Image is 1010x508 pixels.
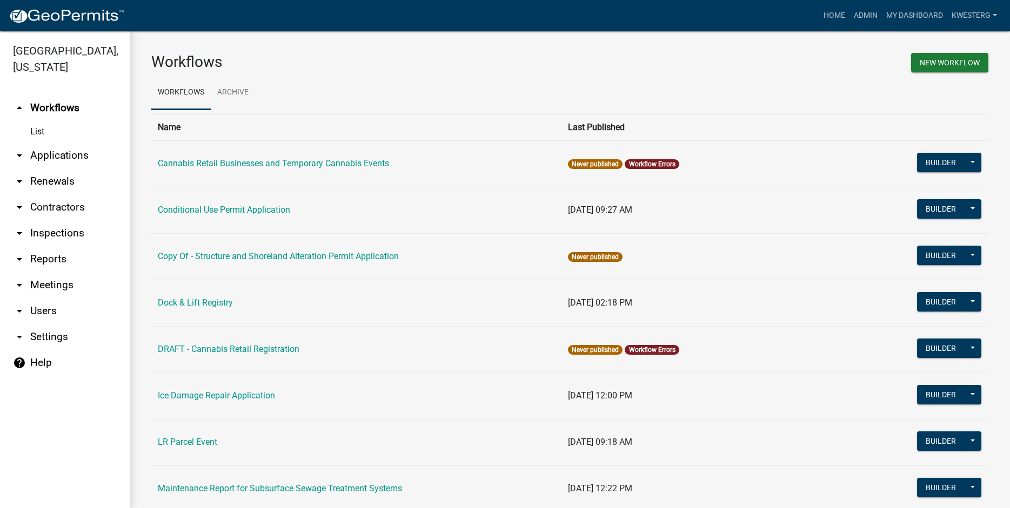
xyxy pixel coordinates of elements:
i: arrow_drop_down [13,201,26,214]
th: Name [151,114,561,140]
a: DRAFT - Cannabis Retail Registration [158,344,299,354]
a: Workflow Errors [629,160,675,168]
a: LR Parcel Event [158,437,217,447]
a: My Dashboard [882,5,947,26]
i: arrow_drop_down [13,149,26,162]
button: Builder [917,478,965,497]
button: Builder [917,292,965,311]
i: arrow_drop_down [13,227,26,240]
span: [DATE] 12:00 PM [568,390,632,401]
span: Never published [568,159,623,169]
button: Builder [917,153,965,172]
a: Conditional Use Permit Application [158,205,290,215]
span: [DATE] 09:18 AM [568,437,632,447]
span: Never published [568,345,623,355]
a: Cannabis Retail Businesses and Temporary Cannabis Events [158,158,389,168]
button: Builder [917,385,965,404]
i: help [13,356,26,369]
button: Builder [917,199,965,219]
i: arrow_drop_down [13,304,26,317]
button: Builder [917,338,965,358]
i: arrow_drop_down [13,175,26,188]
a: Copy Of - Structure and Shoreland Alteration Permit Application [158,251,399,261]
a: Workflows [151,76,211,110]
a: Archive [211,76,255,110]
a: Admin [850,5,882,26]
h3: Workflows [151,53,562,71]
i: arrow_drop_down [13,330,26,343]
a: Workflow Errors [629,346,675,354]
a: Ice Damage Repair Application [158,390,275,401]
button: Builder [917,246,965,265]
span: [DATE] 02:18 PM [568,297,632,308]
th: Last Published [561,114,866,140]
a: kwesterg [947,5,1001,26]
a: Maintenance Report for Subsurface Sewage Treatment Systems [158,483,402,493]
a: Home [819,5,850,26]
span: Never published [568,252,623,262]
i: arrow_drop_up [13,101,26,114]
i: arrow_drop_down [13,279,26,292]
button: Builder [917,431,965,451]
a: Dock & Lift Registry [158,297,233,308]
i: arrow_drop_down [13,253,26,266]
span: [DATE] 12:22 PM [568,483,632,493]
span: [DATE] 09:27 AM [568,205,632,215]
button: New Workflow [911,53,988,72]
